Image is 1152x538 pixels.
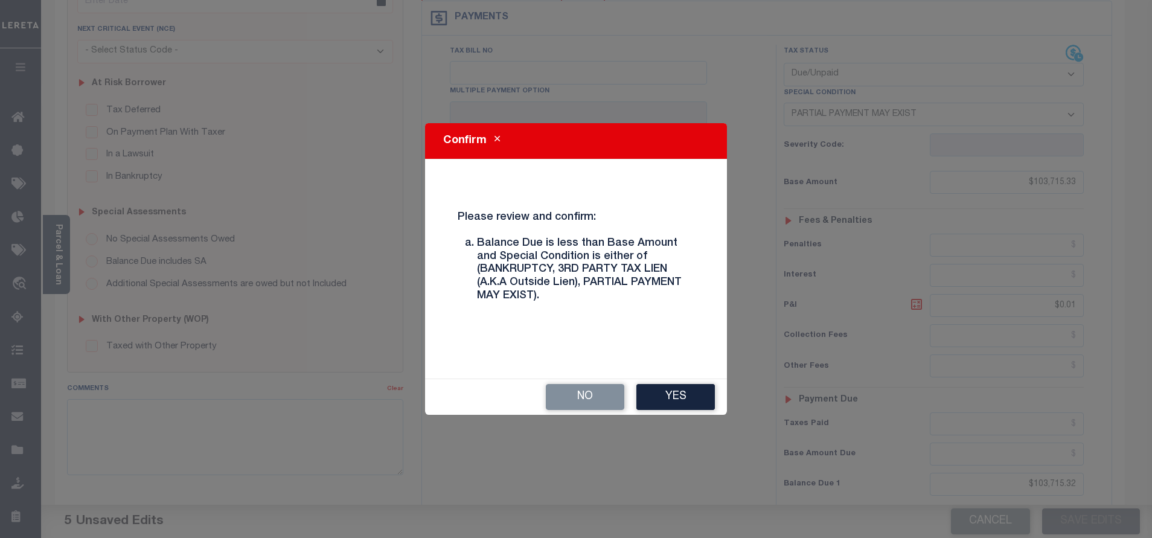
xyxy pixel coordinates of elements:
[636,384,715,410] button: Yes
[487,133,508,148] button: Close
[477,237,694,303] li: Balance Due is less than Base Amount and Special Condition is either of (BANKRUPTCY, 3RD PARTY TA...
[443,133,487,149] h5: Confirm
[449,211,703,312] h4: Please review and confirm:
[546,384,624,410] button: No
